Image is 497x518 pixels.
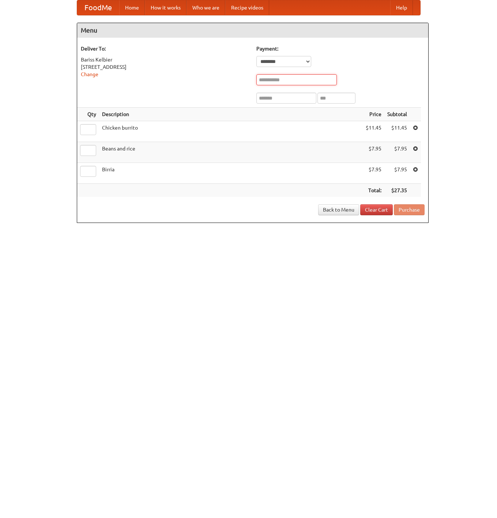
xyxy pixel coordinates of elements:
a: Back to Menu [318,204,359,215]
td: Chicken burrito [99,121,363,142]
h5: Payment: [256,45,425,52]
td: $11.45 [384,121,410,142]
div: Bariss Kelbier [81,56,249,63]
a: Clear Cart [360,204,393,215]
a: Help [390,0,413,15]
td: $11.45 [363,121,384,142]
td: Birria [99,163,363,184]
td: $7.95 [384,142,410,163]
div: [STREET_ADDRESS] [81,63,249,71]
td: $7.95 [363,142,384,163]
a: How it works [145,0,187,15]
a: Recipe videos [225,0,269,15]
th: $27.35 [384,184,410,197]
button: Purchase [394,204,425,215]
td: $7.95 [363,163,384,184]
th: Qty [77,108,99,121]
a: Change [81,71,98,77]
th: Price [363,108,384,121]
a: Who we are [187,0,225,15]
a: FoodMe [77,0,119,15]
th: Subtotal [384,108,410,121]
td: $7.95 [384,163,410,184]
h4: Menu [77,23,428,38]
th: Description [99,108,363,121]
td: Beans and rice [99,142,363,163]
th: Total: [363,184,384,197]
h5: Deliver To: [81,45,249,52]
a: Home [119,0,145,15]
